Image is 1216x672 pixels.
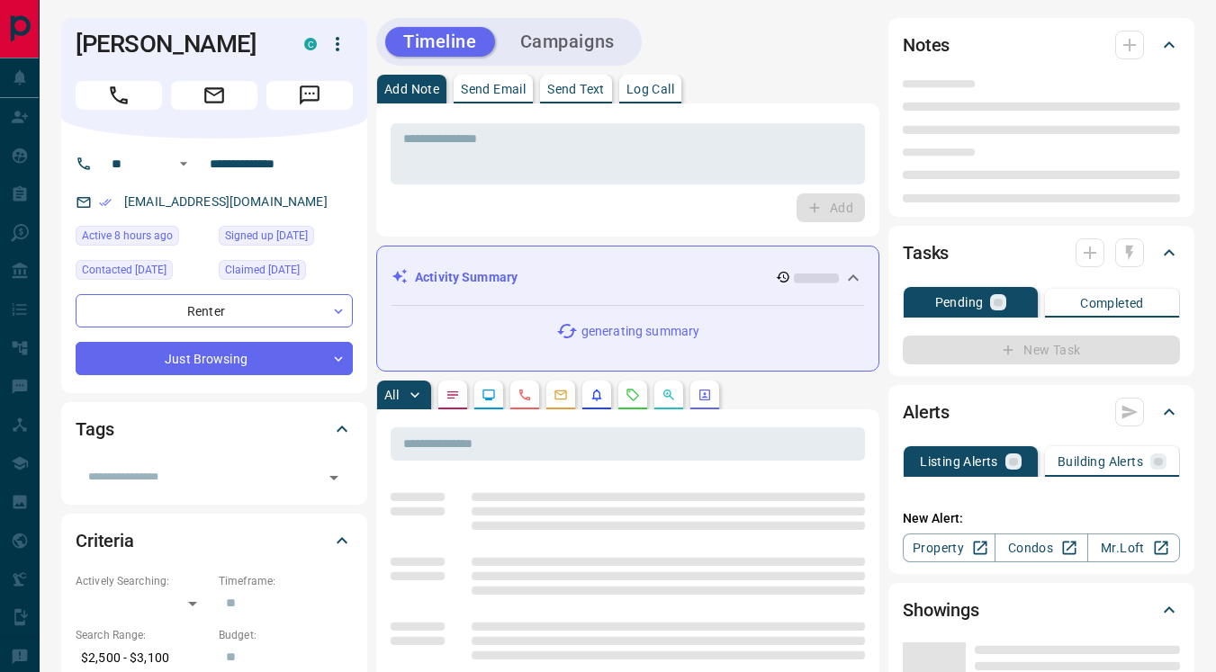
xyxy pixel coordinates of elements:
a: Mr.Loft [1087,533,1180,562]
p: Search Range: [76,627,210,643]
h2: Alerts [903,398,950,426]
p: Budget: [219,627,353,643]
span: Claimed [DATE] [225,261,300,279]
p: Activity Summary [415,268,518,287]
span: Email [171,81,257,110]
h2: Criteria [76,526,134,555]
a: [EMAIL_ADDRESS][DOMAIN_NAME] [124,194,328,209]
span: Signed up [DATE] [225,227,308,245]
svg: Calls [518,388,532,402]
div: Criteria [76,519,353,562]
span: Active 8 hours ago [82,227,173,245]
p: Timeframe: [219,573,353,589]
div: Tue Aug 12 2025 [76,226,210,251]
div: Tasks [903,231,1180,274]
a: Condos [995,533,1087,562]
p: Add Note [384,83,439,95]
h2: Tasks [903,238,949,267]
svg: Lead Browsing Activity [482,388,496,402]
h2: Notes [903,31,950,59]
p: New Alert: [903,509,1180,528]
div: Activity Summary [392,261,864,294]
p: Pending [935,296,984,309]
p: generating summary [581,322,699,341]
h1: [PERSON_NAME] [76,30,277,58]
div: Alerts [903,390,1180,434]
p: All [384,389,399,401]
button: Open [321,465,347,490]
p: Actively Searching: [76,573,210,589]
svg: Emails [554,388,568,402]
svg: Listing Alerts [590,388,604,402]
p: Send Email [461,83,526,95]
div: Tags [76,408,353,451]
p: Listing Alerts [920,455,998,468]
h2: Showings [903,596,979,624]
div: Sun Aug 03 2025 [219,260,353,285]
div: Just Browsing [76,342,353,375]
button: Open [173,153,194,175]
svg: Notes [446,388,460,402]
p: Building Alerts [1058,455,1143,468]
span: Contacted [DATE] [82,261,167,279]
div: Sun Aug 03 2025 [76,260,210,285]
p: Send Text [547,83,605,95]
p: Completed [1080,297,1144,309]
span: Message [266,81,353,110]
div: condos.ca [304,38,317,50]
a: Property [903,533,995,562]
h2: Tags [76,415,113,444]
svg: Agent Actions [698,388,712,402]
div: Showings [903,588,1180,632]
span: Call [76,81,162,110]
div: Renter [76,294,353,327]
div: Notes [903,23,1180,67]
p: Log Call [626,83,674,95]
button: Campaigns [502,27,633,57]
svg: Opportunities [662,388,676,402]
div: Sun Aug 03 2025 [219,226,353,251]
svg: Email Verified [99,196,112,209]
button: Timeline [385,27,495,57]
svg: Requests [626,388,640,402]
